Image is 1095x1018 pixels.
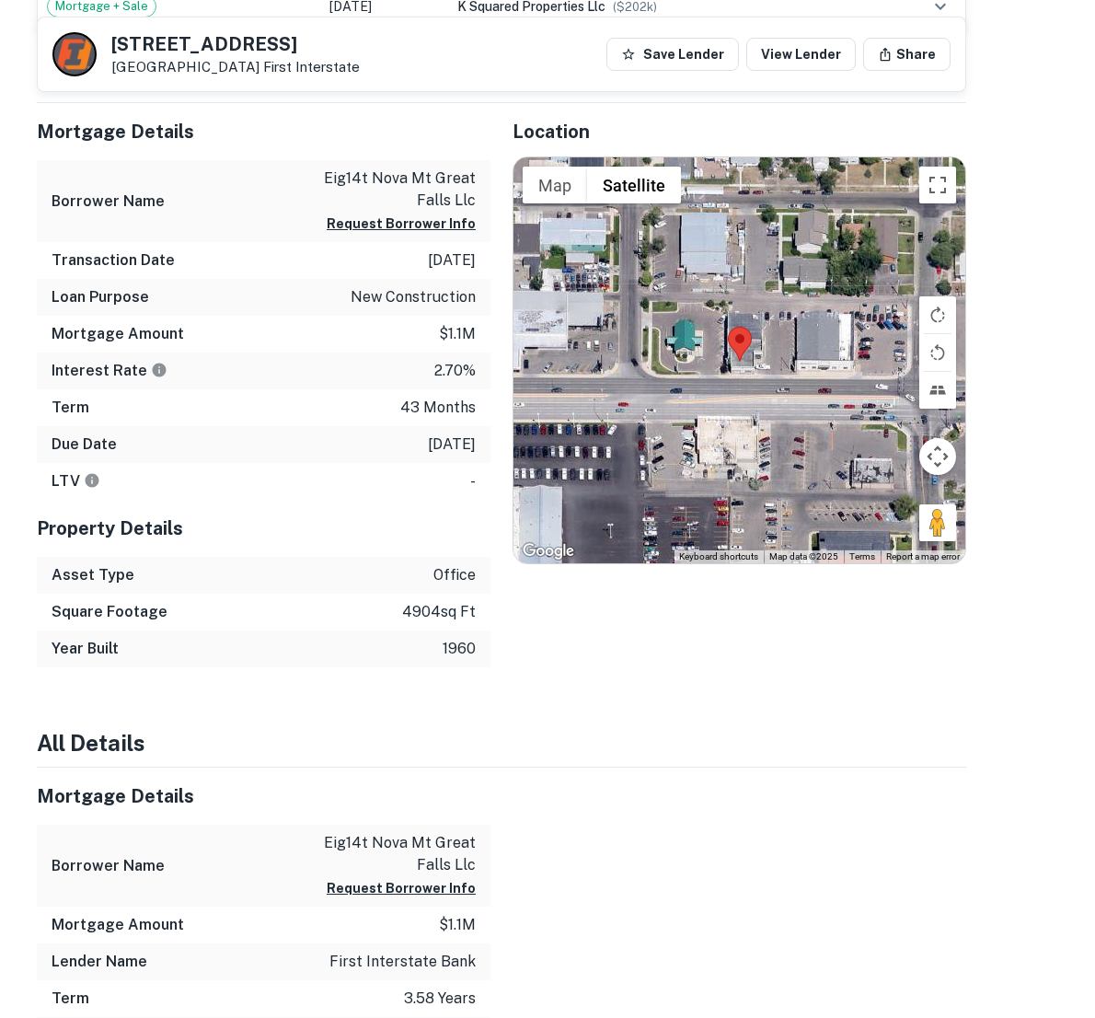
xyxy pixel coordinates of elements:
[52,601,167,623] h6: Square Footage
[404,988,476,1010] p: 3.58 years
[402,601,476,623] p: 4904 sq ft
[263,59,360,75] a: First Interstate
[863,38,951,71] button: Share
[439,914,476,936] p: $1.1m
[400,397,476,419] p: 43 months
[37,782,490,810] h5: Mortgage Details
[1003,812,1095,900] iframe: Chat Widget
[52,397,89,419] h6: Term
[52,638,119,660] h6: Year Built
[434,360,476,382] p: 2.70%
[428,434,476,456] p: [DATE]
[52,564,134,586] h6: Asset Type
[439,323,476,345] p: $1.1m
[37,515,490,542] h5: Property Details
[52,914,184,936] h6: Mortgage Amount
[52,988,89,1010] h6: Term
[52,951,147,973] h6: Lender Name
[310,832,476,876] p: eig14t nova mt great falls llc
[746,38,856,71] a: View Lender
[919,438,956,475] button: Map camera controls
[37,726,966,759] h4: All Details
[52,470,100,492] h6: LTV
[919,296,956,333] button: Rotate map clockwise
[351,286,476,308] p: new construction
[518,539,579,563] img: Google
[52,360,167,382] h6: Interest Rate
[52,191,165,213] h6: Borrower Name
[587,167,681,203] button: Show satellite imagery
[679,550,758,563] button: Keyboard shortcuts
[329,951,476,973] p: first interstate bank
[769,551,838,561] span: Map data ©2025
[606,38,739,71] button: Save Lender
[52,249,175,272] h6: Transaction Date
[310,168,476,212] p: eig14t nova mt great falls llc
[886,551,960,561] a: Report a map error
[52,286,149,308] h6: Loan Purpose
[443,638,476,660] p: 1960
[37,118,490,145] h5: Mortgage Details
[919,167,956,203] button: Toggle fullscreen view
[518,539,579,563] a: Open this area in Google Maps (opens a new window)
[52,323,184,345] h6: Mortgage Amount
[919,372,956,409] button: Tilt map
[327,213,476,235] button: Request Borrower Info
[919,504,956,541] button: Drag Pegman onto the map to open Street View
[523,167,587,203] button: Show street map
[111,35,360,53] h5: [STREET_ADDRESS]
[470,470,476,492] p: -
[513,118,966,145] h5: Location
[433,564,476,586] p: office
[327,877,476,899] button: Request Borrower Info
[111,59,360,75] p: [GEOGRAPHIC_DATA]
[849,551,875,561] a: Terms (opens in new tab)
[84,472,100,489] svg: LTVs displayed on the website are for informational purposes only and may be reported incorrectly...
[52,434,117,456] h6: Due Date
[52,855,165,877] h6: Borrower Name
[428,249,476,272] p: [DATE]
[151,362,167,378] svg: The interest rates displayed on the website are for informational purposes only and may be report...
[919,334,956,371] button: Rotate map counterclockwise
